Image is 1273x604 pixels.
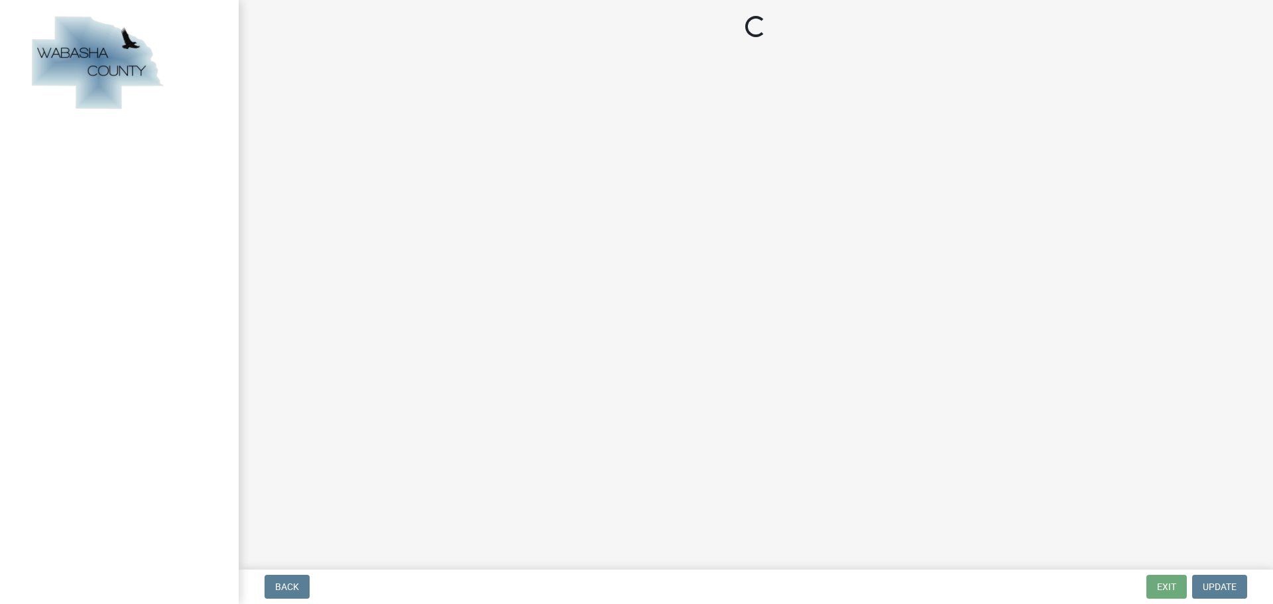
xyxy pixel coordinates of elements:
button: Exit [1146,575,1187,599]
img: Wabasha County, Minnesota [27,14,167,113]
button: Back [265,575,310,599]
button: Update [1192,575,1247,599]
span: Back [275,581,299,592]
span: Update [1203,581,1237,592]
